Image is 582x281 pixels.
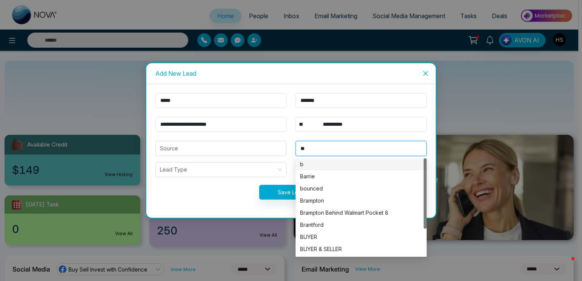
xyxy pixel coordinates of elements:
div: b [296,158,427,170]
button: Close [415,63,436,84]
span: close [422,70,429,76]
div: BUYER [296,231,427,243]
div: Brampton Behind Walmart Pocket 8 [296,207,427,219]
div: bounced [296,183,427,195]
div: BUYER & SELLER [300,245,422,253]
div: Brampton [300,197,422,205]
div: Barrie [300,172,422,181]
div: Brampton Behind Walmart Pocket 8 [300,209,422,217]
div: b [300,160,422,169]
button: Save Lead [259,185,323,200]
div: Add New Lead [155,69,427,78]
div: Brampton [296,195,427,207]
div: BUYER [300,233,422,241]
iframe: Intercom live chat [556,255,574,273]
div: Barrie [296,170,427,183]
div: Brantford [300,221,422,229]
div: Brantford [296,219,427,231]
div: BUYER & SELLER [296,243,427,255]
div: bounced [300,184,422,193]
